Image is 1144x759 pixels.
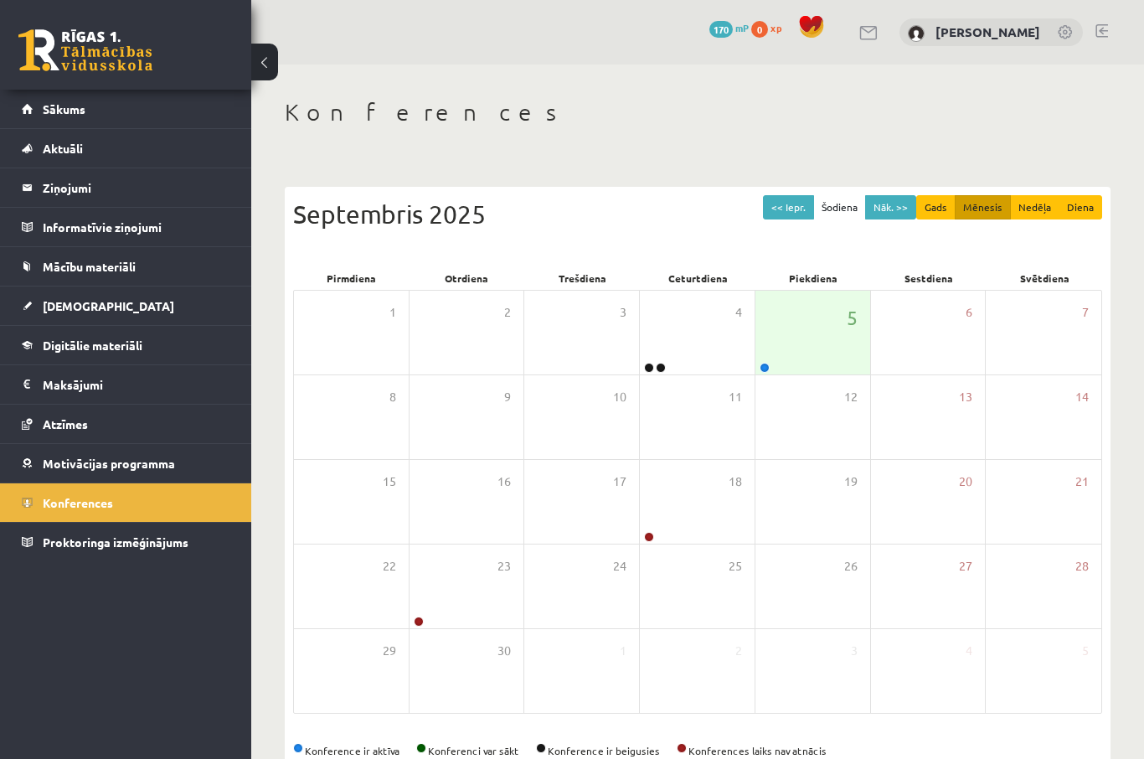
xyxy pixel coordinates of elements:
a: 170 mP [709,21,749,34]
legend: Informatīvie ziņojumi [43,208,230,246]
h1: Konferences [285,98,1111,126]
span: 13 [959,388,972,406]
button: Šodiena [813,195,866,219]
a: [PERSON_NAME] [935,23,1040,40]
a: Motivācijas programma [22,444,230,483]
span: mP [735,21,749,34]
span: Sākums [43,101,85,116]
span: 25 [729,557,742,576]
legend: Ziņojumi [43,168,230,207]
span: 8 [389,388,396,406]
span: 18 [729,472,742,491]
a: [DEMOGRAPHIC_DATA] [22,287,230,325]
span: xp [770,21,781,34]
button: Mēnesis [955,195,1011,219]
div: Otrdiena [409,266,524,290]
a: Aktuāli [22,129,230,168]
a: Maksājumi [22,365,230,404]
button: Nedēļa [1010,195,1059,219]
span: 4 [735,303,742,322]
span: 3 [620,303,626,322]
a: Ziņojumi [22,168,230,207]
span: 29 [383,642,396,660]
span: 5 [847,303,858,332]
span: 28 [1075,557,1089,576]
legend: Maksājumi [43,365,230,404]
div: Svētdiena [987,266,1102,290]
span: 17 [613,472,626,491]
div: Piekdiena [755,266,871,290]
span: 14 [1075,388,1089,406]
a: Sākums [22,90,230,128]
span: 6 [966,303,972,322]
button: Diena [1059,195,1102,219]
a: Proktoringa izmēģinājums [22,523,230,561]
span: 16 [497,472,511,491]
div: Konference ir aktīva Konferenci var sākt Konference ir beigusies Konferences laiks nav atnācis [293,743,1102,758]
span: 11 [729,388,742,406]
span: 4 [966,642,972,660]
a: Konferences [22,483,230,522]
span: 2 [504,303,511,322]
span: 5 [1082,642,1089,660]
span: 7 [1082,303,1089,322]
span: 10 [613,388,626,406]
div: Sestdiena [871,266,987,290]
div: Pirmdiena [293,266,409,290]
span: 170 [709,21,733,38]
a: Informatīvie ziņojumi [22,208,230,246]
span: 20 [959,472,972,491]
span: Konferences [43,495,113,510]
span: 21 [1075,472,1089,491]
span: [DEMOGRAPHIC_DATA] [43,298,174,313]
a: Digitālie materiāli [22,326,230,364]
img: Veronika Pētersone [908,25,925,42]
span: 23 [497,557,511,576]
a: Mācību materiāli [22,247,230,286]
a: Atzīmes [22,405,230,443]
span: Atzīmes [43,416,88,431]
span: 15 [383,472,396,491]
button: Nāk. >> [865,195,916,219]
span: Aktuāli [43,141,83,156]
span: 30 [497,642,511,660]
a: Rīgas 1. Tālmācības vidusskola [18,29,152,71]
div: Ceturtdiena [640,266,755,290]
span: Motivācijas programma [43,456,175,471]
span: Mācību materiāli [43,259,136,274]
span: Proktoringa izmēģinājums [43,534,188,550]
span: 0 [751,21,768,38]
span: 22 [383,557,396,576]
span: 3 [851,642,858,660]
span: 12 [844,388,858,406]
span: 26 [844,557,858,576]
div: Trešdiena [524,266,640,290]
button: << Iepr. [763,195,814,219]
span: 27 [959,557,972,576]
span: 1 [389,303,396,322]
div: Septembris 2025 [293,195,1102,233]
span: 2 [735,642,742,660]
button: Gads [916,195,956,219]
span: Digitālie materiāli [43,338,142,353]
span: 9 [504,388,511,406]
a: 0 xp [751,21,790,34]
span: 24 [613,557,626,576]
span: 19 [844,472,858,491]
span: 1 [620,642,626,660]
